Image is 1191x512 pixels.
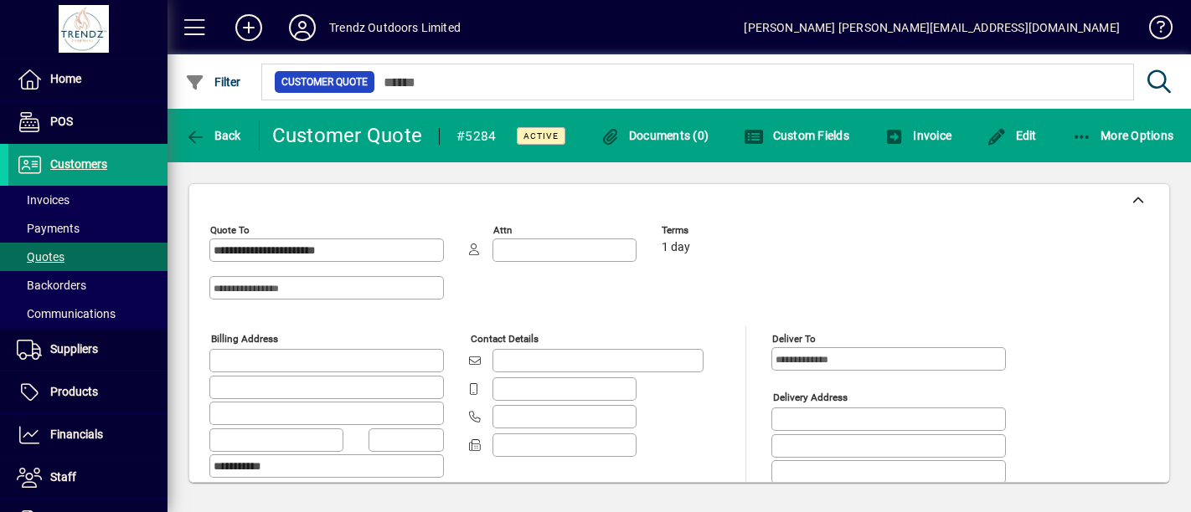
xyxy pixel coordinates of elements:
span: Back [185,129,241,142]
a: Financials [8,414,168,456]
span: Staff [50,470,76,484]
span: Documents (0) [600,129,709,142]
a: Backorders [8,271,168,300]
span: 1 day [662,241,690,254]
button: Filter [181,67,245,97]
span: Edit [987,129,1037,142]
a: Communications [8,300,168,328]
a: Home [8,59,168,100]
span: Quotes [17,250,64,264]
span: Filter [185,75,241,89]
button: Profile [276,13,329,43]
app-page-header-button: Back [168,120,260,151]
span: Payments [17,222,80,235]
div: Customer Quote [272,122,423,149]
span: Financials [50,428,103,441]
a: Staff [8,457,168,499]
mat-label: Deliver To [772,333,816,345]
a: Invoices [8,186,168,214]
a: POS [8,101,168,143]
button: Edit [982,120,1041,151]
div: Trendz Outdoors Limited [329,14,461,41]
span: Customers [50,157,107,171]
a: Quotes [8,243,168,271]
span: Invoice [884,129,951,142]
button: Invoice [880,120,956,151]
div: #5284 [456,123,496,150]
span: Active [523,131,559,141]
span: Backorders [17,279,86,292]
span: Suppliers [50,342,98,356]
span: Home [50,72,81,85]
mat-label: Quote To [210,224,250,236]
mat-label: Attn [493,224,512,236]
div: [PERSON_NAME] [PERSON_NAME][EMAIL_ADDRESS][DOMAIN_NAME] [744,14,1120,41]
span: POS [50,115,73,128]
button: Custom Fields [740,120,853,151]
span: Products [50,385,98,398]
span: Custom Fields [744,129,849,142]
button: Documents (0) [595,120,713,151]
span: Communications [17,307,116,320]
span: Customer Quote [281,74,368,90]
a: Payments [8,214,168,243]
button: Back [181,120,245,151]
a: Suppliers [8,329,168,371]
span: Terms [662,225,762,236]
button: Add [222,13,276,43]
a: Knowledge Base [1137,3,1170,58]
span: More Options [1072,129,1174,142]
button: More Options [1068,120,1178,151]
a: Products [8,371,168,413]
span: Invoices [17,193,70,207]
